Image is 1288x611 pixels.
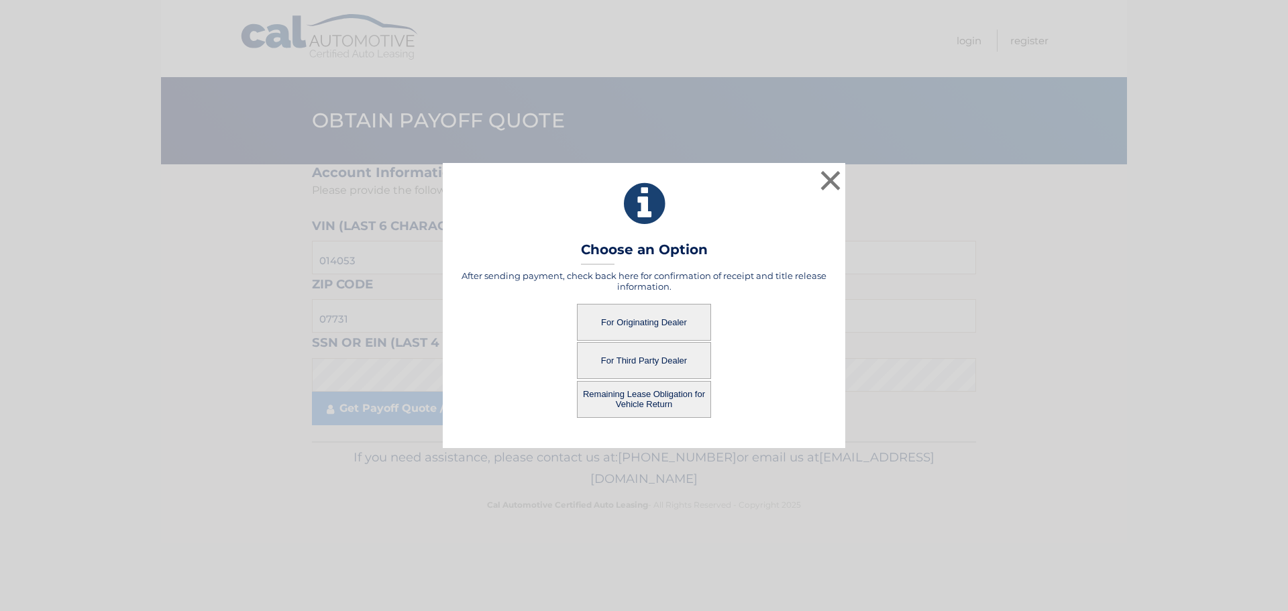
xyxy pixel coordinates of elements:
button: × [817,167,844,194]
button: For Third Party Dealer [577,342,711,379]
button: For Originating Dealer [577,304,711,341]
h3: Choose an Option [581,241,708,265]
h5: After sending payment, check back here for confirmation of receipt and title release information. [460,270,828,292]
button: Remaining Lease Obligation for Vehicle Return [577,381,711,418]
